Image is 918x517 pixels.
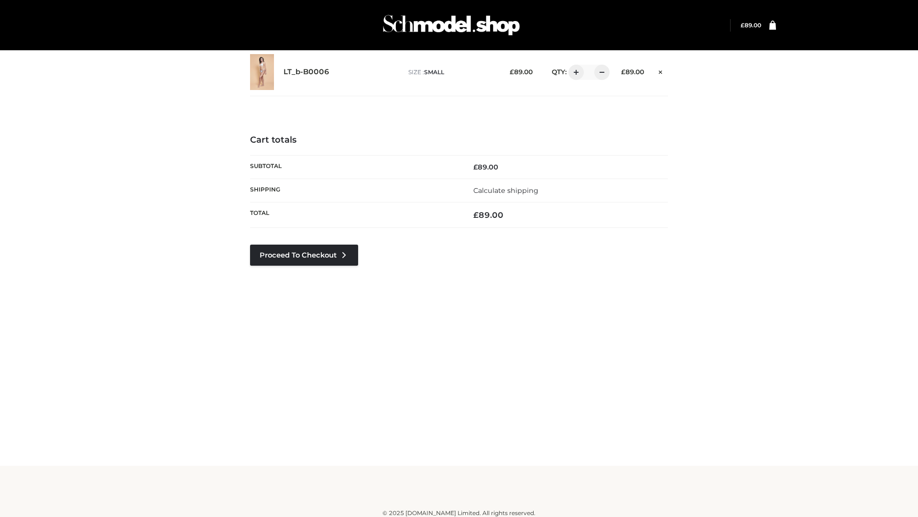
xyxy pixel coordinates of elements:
th: Shipping [250,179,459,202]
h4: Cart totals [250,135,668,146]
span: £ [621,68,625,76]
img: LT_b-B0006 - SMALL [250,54,274,90]
th: Total [250,202,459,228]
img: Schmodel Admin 964 [380,6,523,44]
a: Proceed to Checkout [250,245,358,266]
a: £89.00 [741,22,761,29]
bdi: 89.00 [621,68,644,76]
bdi: 89.00 [473,210,503,220]
a: Remove this item [654,65,668,77]
a: LT_b-B0006 [284,67,329,77]
span: £ [473,163,478,171]
bdi: 89.00 [473,163,498,171]
bdi: 89.00 [741,22,761,29]
a: Calculate shipping [473,186,538,195]
div: QTY: [542,65,606,80]
p: size : [408,68,495,77]
span: £ [510,68,514,76]
span: SMALL [424,68,444,76]
span: £ [473,210,479,220]
th: Subtotal [250,155,459,179]
bdi: 89.00 [510,68,533,76]
span: £ [741,22,744,29]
